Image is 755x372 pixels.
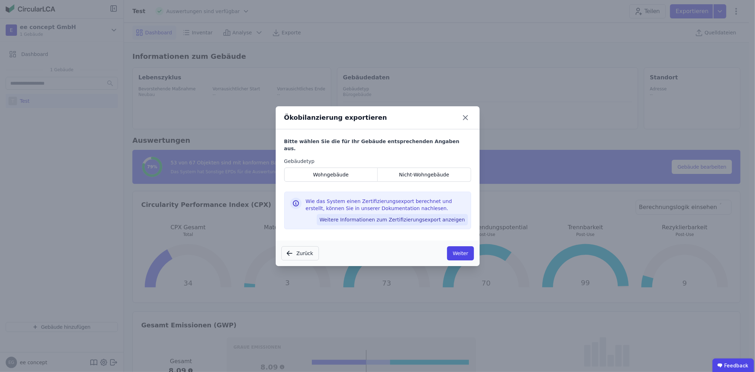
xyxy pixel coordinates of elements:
[399,171,449,178] span: Nicht-Wohngebäude
[284,158,471,165] label: Gebäudetyp
[317,214,468,225] button: Weitere Informationen zum Zertifizierungsexport anzeigen
[447,246,474,260] button: Weiter
[281,246,319,260] button: Zurück
[284,113,387,123] div: Ökobilanzierung exportieren
[284,138,471,152] h6: Bitte wählen Sie die für Ihr Gebäude entsprechenden Angaben aus.
[313,171,349,178] span: Wohngebäude
[306,198,465,215] div: Wie das System einen Zertifizierungsexport berechnet und erstellt, können Sie in unserer Dokument...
